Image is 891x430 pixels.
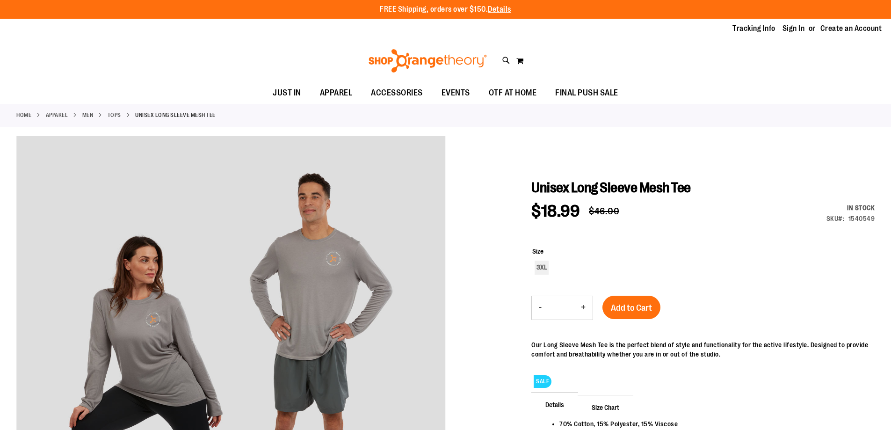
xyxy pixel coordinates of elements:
span: Add to Cart [611,303,652,313]
span: FINAL PUSH SALE [555,82,618,103]
div: Our Long Sleeve Mesh Tee is the perfect blend of style and functionality for the active lifestyle... [531,340,875,359]
a: Tracking Info [732,23,775,34]
a: APPAREL [311,82,362,103]
span: JUST IN [273,82,301,103]
div: 3XL [535,261,549,275]
button: Decrease product quantity [532,296,549,320]
span: APPAREL [320,82,353,103]
p: FREE Shipping, orders over $150. [380,4,511,15]
span: SALE [534,375,551,388]
button: Add to Cart [602,296,660,319]
img: Shop Orangetheory [367,49,488,73]
span: $46.00 [589,206,619,217]
li: 70% Cotton, 15% Polyester, 15% Viscose [559,419,865,429]
span: Unisex Long Sleeve Mesh Tee [531,180,691,196]
div: 1540549 [848,214,875,223]
a: Details [488,5,511,14]
span: $18.99 [531,202,580,221]
a: ACCESSORIES [362,82,432,104]
div: Availability [826,203,875,212]
a: Sign In [782,23,805,34]
div: In stock [826,203,875,212]
span: ACCESSORIES [371,82,423,103]
a: MEN [82,111,94,119]
a: JUST IN [263,82,311,104]
span: Size [532,248,543,255]
a: Home [16,111,31,119]
button: Increase product quantity [574,296,593,320]
a: FINAL PUSH SALE [546,82,628,104]
span: EVENTS [442,82,470,103]
strong: Unisex Long Sleeve Mesh Tee [135,111,216,119]
span: Details [531,392,578,416]
input: Product quantity [549,297,574,319]
a: Tops [108,111,121,119]
a: APPAREL [46,111,68,119]
span: Size Chart [578,395,633,419]
strong: SKU [826,215,845,222]
span: OTF AT HOME [489,82,537,103]
a: EVENTS [432,82,479,104]
a: OTF AT HOME [479,82,546,104]
a: Create an Account [820,23,882,34]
